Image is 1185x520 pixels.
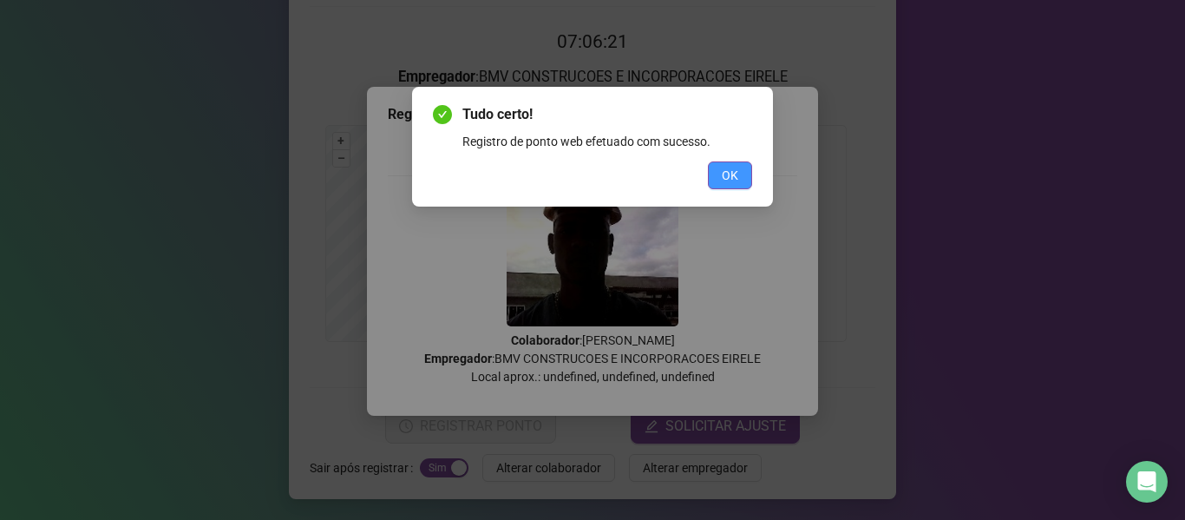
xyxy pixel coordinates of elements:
div: Open Intercom Messenger [1126,461,1168,503]
span: OK [722,166,738,185]
span: Tudo certo! [462,104,752,125]
span: check-circle [433,105,452,124]
div: Registro de ponto web efetuado com sucesso. [462,132,752,151]
button: OK [708,161,752,189]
